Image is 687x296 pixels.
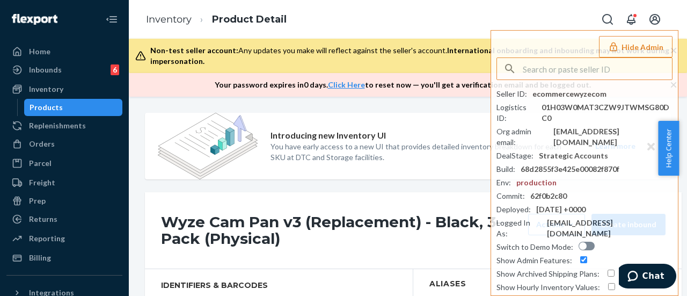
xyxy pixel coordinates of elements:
[111,64,119,75] div: 6
[532,89,606,99] div: ecommercewyzecom
[29,46,50,57] div: Home
[158,113,258,179] img: new-reports-banner-icon.82668bd98b6a51aee86340f2a7b77ae3.png
[599,36,673,57] button: Hide Admin
[619,264,676,291] iframe: Opens a widget where you can chat to one of our agents
[6,43,122,60] a: Home
[496,204,531,215] div: Deployed :
[29,252,51,263] div: Billing
[496,164,515,175] div: Build :
[539,150,608,161] div: Strategic Accounts
[530,191,567,201] div: 62f0b2c80
[146,13,192,25] a: Inventory
[6,81,122,98] a: Inventory
[496,150,533,161] div: DealStage :
[212,13,287,25] a: Product Detail
[6,211,122,228] a: Returns
[496,191,525,201] div: Commit :
[271,141,575,163] p: You have early access to a new UI that provides detailed inventory breakdown for each SKU at DTC ...
[150,45,670,67] div: Any updates you make will reflect against the seller's account.
[496,242,573,252] div: Switch to Demo Mode :
[521,164,619,175] div: 68d2855f3e425e00082f870f
[658,121,679,176] button: Help Center
[496,102,536,124] div: Logistics ID :
[553,126,673,148] div: [EMAIL_ADDRESS][DOMAIN_NAME]
[496,89,527,99] div: Seller ID :
[150,46,238,55] span: Non-test seller account:
[6,192,122,210] a: Prep
[429,280,666,288] h2: Aliases
[496,282,600,293] div: Show Hourly Inventory Values :
[523,58,672,80] input: Search or paste seller ID
[161,280,397,291] span: identifiers & barcodes
[161,214,523,247] h1: Wyze Cam Pan v3 (Replacement) - Black, 3-Pack (Physical)
[29,233,65,244] div: Reporting
[29,196,46,206] div: Prep
[101,9,122,30] button: Close Navigation
[6,174,122,191] a: Freight
[496,126,548,148] div: Org admin email :
[271,129,386,142] p: Introducing new Inventory UI
[29,158,52,169] div: Parcel
[597,9,618,30] button: Open Search Box
[29,139,55,149] div: Orders
[12,14,57,25] img: Flexport logo
[6,230,122,247] a: Reporting
[536,204,586,215] div: [DATE] +0000
[29,120,86,131] div: Replenishments
[30,102,63,113] div: Products
[496,218,542,239] div: Logged In As :
[644,9,666,30] button: Open account menu
[542,102,673,124] div: 01H03W0MAT3CZW9JTWMSG80DC0
[328,80,365,89] a: Click Here
[29,214,57,225] div: Returns
[547,218,673,239] div: [EMAIL_ADDRESS][DOMAIN_NAME]
[6,61,122,78] a: Inbounds6
[620,9,642,30] button: Open notifications
[496,255,572,266] div: Show Admin Features :
[29,177,55,188] div: Freight
[496,269,600,279] div: Show Archived Shipping Plans :
[496,177,511,188] div: Env :
[215,80,591,90] p: Your password expires in 0 days . to reset now — you'll get a verification email and be logged out.
[516,177,557,188] div: production
[29,84,63,95] div: Inventory
[137,4,295,35] ol: breadcrumbs
[29,64,62,75] div: Inbounds
[24,99,123,116] a: Products
[6,135,122,153] a: Orders
[6,155,122,172] a: Parcel
[6,249,122,266] a: Billing
[6,117,122,134] a: Replenishments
